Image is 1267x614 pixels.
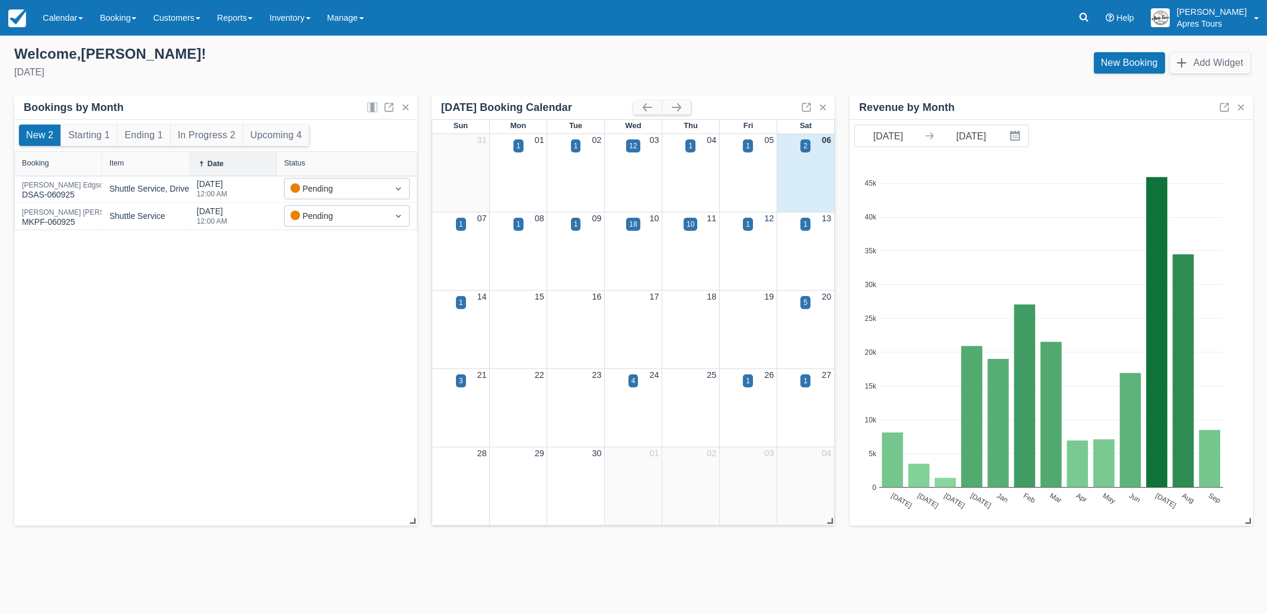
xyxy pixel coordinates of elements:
div: 1 [688,141,692,151]
button: Interact with the calendar and add the check-in date for your trip. [1004,125,1028,147]
div: MKPF-060925 [22,209,142,228]
img: checkfront-main-nav-mini-logo.png [8,9,26,27]
div: [PERSON_NAME] [PERSON_NAME] [22,209,142,216]
img: A1 [1151,8,1170,27]
div: Welcome , [PERSON_NAME] ! [14,45,624,63]
a: 10 [649,214,659,223]
a: 07 [477,214,487,223]
button: Starting 1 [61,125,117,146]
span: Sat [800,121,812,130]
div: 10 [687,219,694,230]
div: 12 [629,141,637,151]
a: 14 [477,292,487,301]
span: Tue [569,121,582,130]
span: Dropdown icon [392,210,404,222]
div: [DATE] [197,205,227,232]
div: 1 [459,219,463,230]
div: Bookings by Month [24,101,124,114]
a: 05 [764,135,774,145]
a: 02 [592,135,602,145]
i: Help [1106,14,1114,22]
a: 04 [707,135,716,145]
a: 19 [764,292,774,301]
button: New 2 [19,125,60,146]
a: 24 [649,370,659,380]
div: [DATE] [197,178,227,205]
div: 1 [746,219,750,230]
a: New Booking [1094,52,1165,74]
a: 16 [592,292,602,301]
a: 21 [477,370,487,380]
a: 17 [649,292,659,301]
div: Status [284,159,305,167]
div: Shuttle Service, Driver Hours, Fuel Charge, Misc. Shuttle Service [109,183,349,195]
a: 15 [535,292,544,301]
div: 4 [631,376,636,386]
a: 28 [477,448,487,458]
div: 1 [746,376,750,386]
span: Dropdown icon [392,183,404,195]
div: 1 [803,219,808,230]
div: 1 [803,376,808,386]
div: 1 [574,219,578,230]
div: 12:00 AM [197,218,227,225]
div: Revenue by Month [859,101,955,114]
span: Fri [743,121,754,130]
div: 2 [803,141,808,151]
a: 13 [822,214,831,223]
span: Help [1116,13,1134,23]
a: 30 [592,448,602,458]
a: [PERSON_NAME] [PERSON_NAME]MKPF-060925 [22,214,142,219]
a: 03 [649,135,659,145]
p: [PERSON_NAME] [1177,6,1247,18]
div: 1 [516,219,521,230]
a: 01 [649,448,659,458]
div: 1 [459,297,463,308]
a: 23 [592,370,602,380]
a: 20 [822,292,831,301]
div: [DATE] Booking Calendar [441,101,633,114]
a: 04 [822,448,831,458]
a: 06 [822,135,831,145]
div: 18 [629,219,637,230]
a: 01 [535,135,544,145]
div: 1 [516,141,521,151]
div: 1 [746,141,750,151]
a: 08 [535,214,544,223]
span: Thu [684,121,698,130]
a: 25 [707,370,716,380]
a: 09 [592,214,602,223]
div: 3 [459,376,463,386]
div: DSAS-060925 [22,182,107,201]
input: Start Date [855,125,921,147]
p: Apres Tours [1177,18,1247,30]
div: [PERSON_NAME] Edgson [22,182,107,189]
a: [PERSON_NAME] EdgsonDSAS-060925 [22,186,107,192]
a: 27 [822,370,831,380]
div: [DATE] [14,65,624,79]
a: 02 [707,448,716,458]
span: Mon [510,121,526,130]
a: 18 [707,292,716,301]
a: 03 [764,448,774,458]
button: In Progress 2 [171,125,242,146]
a: 11 [707,214,716,223]
a: 29 [535,448,544,458]
a: 12 [764,214,774,223]
button: Upcoming 4 [243,125,309,146]
div: Date [208,160,224,168]
button: Ending 1 [117,125,170,146]
a: 22 [535,370,544,380]
div: 1 [574,141,578,151]
input: End Date [938,125,1004,147]
div: Item [109,159,124,167]
button: Add Widget [1170,52,1250,74]
div: Pending [291,182,382,195]
a: 31 [477,135,487,145]
span: Sun [454,121,468,130]
div: 5 [803,297,808,308]
div: Shuttle Service [109,210,165,222]
span: Wed [625,121,641,130]
div: 12:00 AM [197,190,227,198]
div: Booking [22,159,49,167]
